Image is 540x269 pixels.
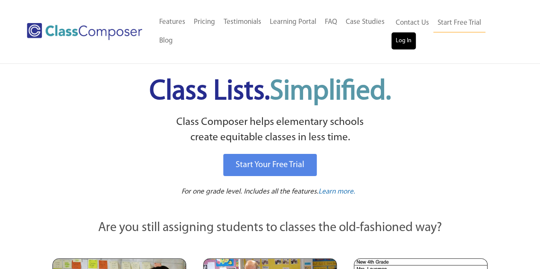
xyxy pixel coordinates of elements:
a: Learning Portal [266,13,321,32]
nav: Header Menu [391,14,507,49]
a: Features [155,13,190,32]
a: Testimonials [219,13,266,32]
span: Class Lists. [149,78,391,106]
img: Class Composer [27,23,142,40]
p: Class Composer helps elementary schools create equitable classes in less time. [51,115,489,146]
nav: Header Menu [155,13,391,50]
a: Start Free Trial [433,14,485,33]
a: Case Studies [342,13,389,32]
a: Log In [391,32,416,49]
span: Start Your Free Trial [236,161,304,169]
span: For one grade level. Includes all the features. [181,188,318,195]
a: Start Your Free Trial [223,154,317,176]
a: Blog [155,32,177,50]
a: FAQ [321,13,342,32]
span: Learn more. [318,188,355,195]
span: Simplified. [270,78,391,106]
a: Pricing [190,13,219,32]
p: Are you still assigning students to classes the old-fashioned way? [53,219,488,237]
a: Learn more. [318,187,355,197]
a: Contact Us [391,14,433,32]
